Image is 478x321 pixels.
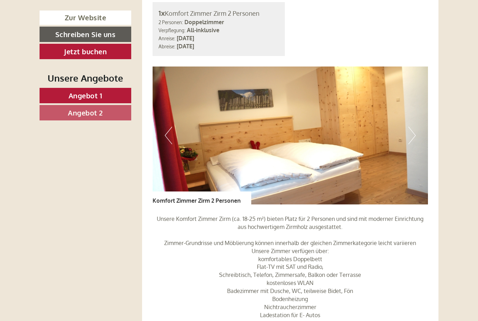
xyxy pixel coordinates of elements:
span: Angebot 2 [68,108,103,117]
b: All-inklusive [187,27,219,34]
b: [DATE] [177,43,194,50]
b: Doppelzimmer [184,19,224,26]
div: Dienstag [120,5,156,17]
small: 10:46 [10,34,113,39]
button: Previous [165,127,172,144]
button: Next [408,127,416,144]
a: Jetzt buchen [40,44,131,59]
small: 2 Personen: [159,19,183,25]
img: image [153,67,428,204]
span: Angebot 1 [69,91,103,100]
div: Unsere Angebote [40,71,131,84]
small: Anreise: [159,35,175,41]
div: Berghotel Alpenrast [10,20,113,26]
small: Abreise: [159,43,175,49]
p: Unsere Komfort Zimmer Zirm (ca. 18-25 m²) bieten Platz für 2 Personen und sind mit moderner Einri... [153,215,428,319]
a: Zur Website [40,11,131,25]
b: [DATE] [177,35,194,42]
small: Verpflegung: [159,27,185,33]
b: 1x [159,8,165,18]
button: Senden [229,181,276,197]
div: Komfort Zimmer Zirm 2 Personen [153,191,251,205]
a: Schreiben Sie uns [40,27,131,42]
div: Komfort Zimmer Zirm 2 Personen [159,8,279,18]
div: Guten Tag, wie können wir Ihnen helfen? [5,19,117,40]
